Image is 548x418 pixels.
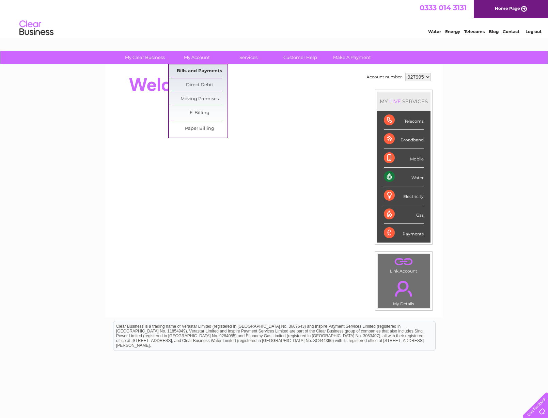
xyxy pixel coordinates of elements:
div: Electricity [384,186,424,205]
a: Water [428,29,441,34]
a: . [379,277,428,300]
a: My Account [169,51,225,64]
td: Link Account [377,254,430,275]
div: Payments [384,224,424,242]
div: MY SERVICES [377,92,430,111]
a: Log out [526,29,542,34]
a: Paper Billing [171,122,228,136]
a: Services [220,51,277,64]
td: Account number [365,71,404,83]
a: Moving Premises [171,92,228,106]
div: LIVE [388,98,402,105]
div: Broadband [384,130,424,149]
a: Make A Payment [324,51,380,64]
a: My Clear Business [117,51,173,64]
a: Bills and Payments [171,64,228,78]
div: Telecoms [384,111,424,130]
a: E-Billing [171,106,228,120]
div: Mobile [384,149,424,168]
div: Water [384,168,424,186]
div: Clear Business is a trading name of Verastar Limited (registered in [GEOGRAPHIC_DATA] No. 3667643... [113,4,435,33]
a: Energy [445,29,460,34]
a: Contact [503,29,519,34]
a: Telecoms [464,29,485,34]
img: logo.png [19,18,54,38]
a: Blog [489,29,499,34]
td: My Details [377,275,430,308]
a: Customer Help [272,51,328,64]
a: . [379,256,428,268]
a: Direct Debit [171,78,228,92]
div: Gas [384,205,424,224]
a: 0333 014 3131 [420,3,467,12]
